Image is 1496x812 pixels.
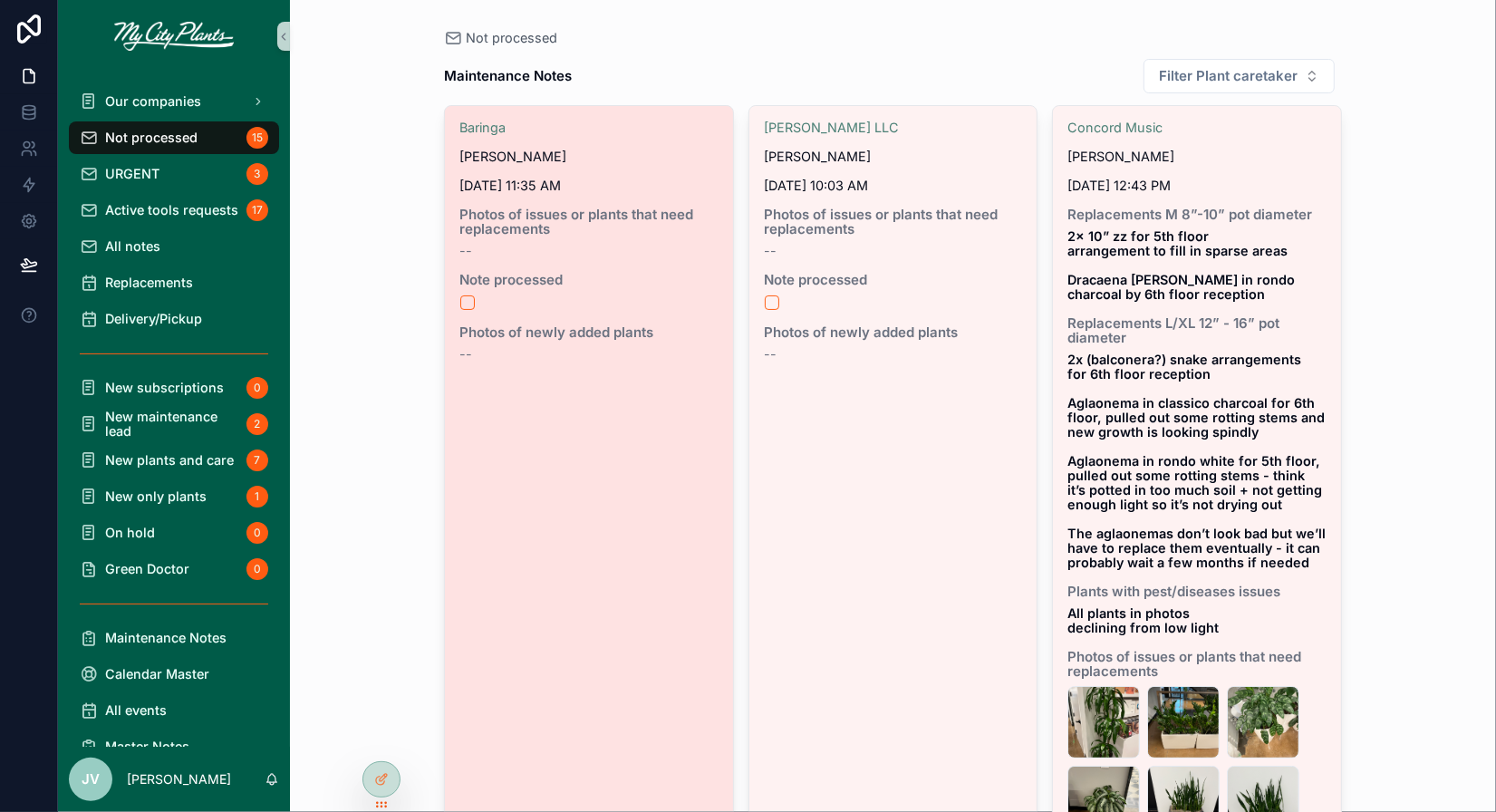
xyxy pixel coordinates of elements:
[105,239,160,254] span: All notes
[1067,179,1327,193] span: [DATE] 12:43 PM
[105,489,207,504] span: New only plants
[105,631,227,645] span: Maintenance Notes
[105,94,201,109] span: Our companies
[1067,585,1327,599] span: Plants with pest/diseases issues
[1067,316,1327,345] span: Replacements L/XL 12” - 16” pot diameter
[246,127,268,149] div: 15
[69,622,279,654] a: Maintenance Notes
[246,449,268,471] div: 7
[444,29,557,47] a: Not processed
[105,381,224,395] span: New subscriptions
[444,63,572,89] h1: Maintenance Notes
[764,273,1023,287] span: Note processed
[246,486,268,507] div: 1
[246,163,268,185] div: 3
[459,325,719,340] span: Photos of newly added plants
[69,553,279,585] a: Green Doctor0
[69,230,279,263] a: All notes
[1067,121,1163,135] a: Concord Music
[1144,59,1335,93] button: Select Button
[459,179,719,193] span: [DATE] 11:35 AM
[105,203,238,217] span: Active tools requests
[459,208,719,237] span: Photos of issues or plants that need replacements
[69,303,279,335] a: Delivery/Pickup
[105,312,202,326] span: Delivery/Pickup
[69,121,279,154] a: Not processed15
[69,730,279,763] a: Master Notes
[246,413,268,435] div: 2
[105,667,209,681] span: Calendar Master
[1067,150,1174,164] span: [PERSON_NAME]
[1159,67,1298,85] span: Filter Plant caretaker
[105,526,155,540] span: On hold
[105,167,159,181] span: URGENT
[1067,650,1327,679] span: Photos of issues or plants that need replacements
[105,130,198,145] span: Not processed
[246,522,268,544] div: 0
[58,72,290,747] div: scrollable content
[69,194,279,227] a: Active tools requests17
[69,85,279,118] a: Our companies
[69,658,279,691] a: Calendar Master
[69,266,279,299] a: Replacements
[69,408,279,440] a: New maintenance lead2
[69,158,279,190] a: URGENT3
[764,325,1023,340] span: Photos of newly added plants
[764,347,777,362] span: --
[246,199,268,221] div: 17
[459,273,719,287] span: Note processed
[69,480,279,513] a: New only plants1
[764,244,777,258] span: --
[459,347,472,362] span: --
[764,121,899,135] a: [PERSON_NAME] LLC
[69,517,279,549] a: On hold0
[1067,605,1219,635] strong: All plants in photos declining from low light
[105,410,239,439] span: New maintenance lead
[69,444,279,477] a: New plants and care7
[459,121,506,135] a: Baringa
[466,29,557,47] span: Not processed
[1067,352,1329,570] strong: 2x (balconera?) snake arrangements for 6th floor reception Aglaonema in classico charcoal for 6th...
[764,208,1023,237] span: Photos of issues or plants that need replacements
[105,703,167,718] span: All events
[105,275,193,290] span: Replacements
[105,739,189,754] span: Master Notes
[246,377,268,399] div: 0
[1067,208,1327,222] span: Replacements M 8”-10” pot diameter
[114,22,234,51] img: App logo
[82,768,100,790] span: JV
[69,694,279,727] a: All events
[459,244,472,258] span: --
[764,179,1023,193] span: [DATE] 10:03 AM
[764,150,871,164] span: [PERSON_NAME]
[246,558,268,580] div: 0
[127,770,231,788] p: [PERSON_NAME]
[459,150,566,164] span: [PERSON_NAME]
[105,453,234,468] span: New plants and care
[69,372,279,404] a: New subscriptions0
[105,562,189,576] span: Green Doctor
